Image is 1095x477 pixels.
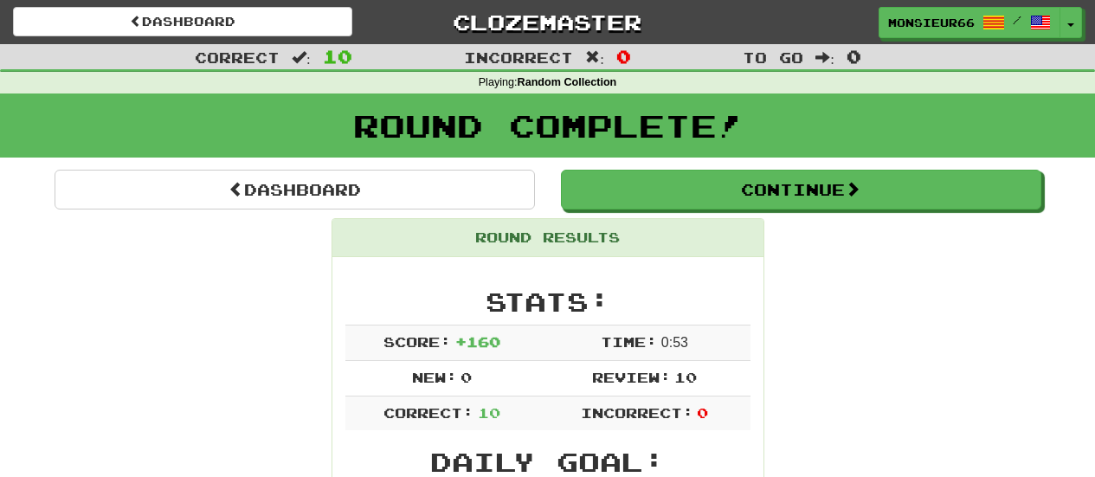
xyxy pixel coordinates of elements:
[461,369,472,385] span: 0
[383,404,473,421] span: Correct:
[592,369,671,385] span: Review:
[888,15,975,30] span: monsieur66
[518,76,617,88] strong: Random Collection
[616,46,631,67] span: 0
[455,333,500,350] span: + 160
[345,287,750,316] h2: Stats:
[345,448,750,476] h2: Daily Goal:
[601,333,657,350] span: Time:
[6,108,1089,143] h1: Round Complete!
[815,50,834,65] span: :
[1013,14,1021,26] span: /
[323,46,352,67] span: 10
[585,50,604,65] span: :
[292,50,311,65] span: :
[13,7,352,36] a: Dashboard
[581,404,693,421] span: Incorrect:
[383,333,451,350] span: Score:
[847,46,861,67] span: 0
[879,7,1060,38] a: monsieur66 /
[674,369,697,385] span: 10
[332,219,763,257] div: Round Results
[464,48,573,66] span: Incorrect
[55,170,535,209] a: Dashboard
[478,404,500,421] span: 10
[661,335,688,350] span: 0 : 53
[378,7,718,37] a: Clozemaster
[561,170,1041,209] button: Continue
[412,369,457,385] span: New:
[697,404,708,421] span: 0
[743,48,803,66] span: To go
[195,48,280,66] span: Correct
